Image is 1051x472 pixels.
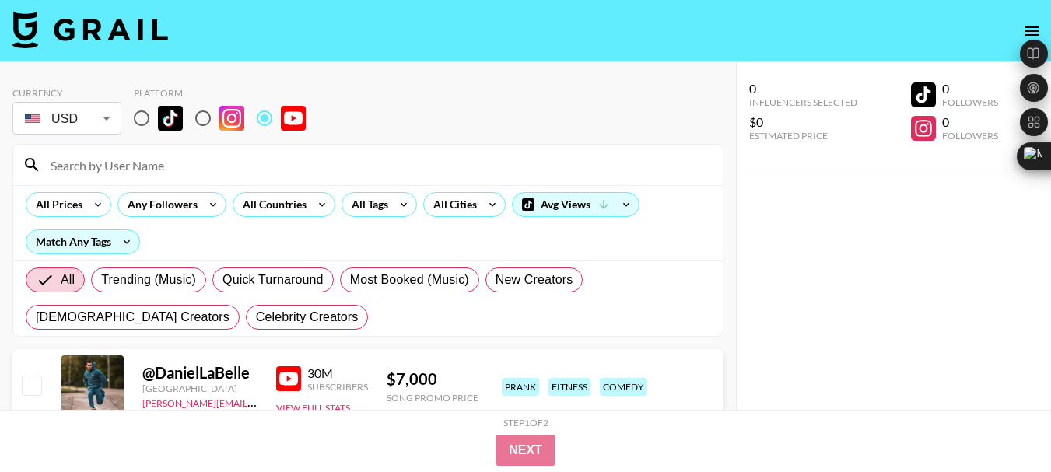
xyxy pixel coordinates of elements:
div: 0 [942,81,998,96]
div: Platform [134,87,318,99]
img: TikTok [158,106,183,131]
div: All Countries [233,193,310,216]
img: YouTube [281,106,306,131]
div: [GEOGRAPHIC_DATA] [142,383,257,394]
div: Estimated Price [749,130,857,142]
div: Any Followers [118,193,201,216]
div: Currency [12,87,121,99]
div: Match Any Tags [26,230,139,253]
div: Influencers Selected [749,96,857,108]
span: Quick Turnaround [222,271,324,289]
a: [PERSON_NAME][EMAIL_ADDRESS][DOMAIN_NAME] [142,394,373,409]
div: Subscribers [307,381,368,393]
div: Song Promo Price [387,392,478,404]
div: All Tags [342,193,391,216]
div: @ DanielLaBelle [142,363,257,383]
div: All Prices [26,193,86,216]
iframe: Drift Widget Chat Controller [973,394,1032,453]
div: fitness [548,378,590,396]
button: open drawer [1017,16,1048,47]
div: Step 1 of 2 [503,417,548,428]
span: Trending (Music) [101,271,196,289]
div: All Cities [424,193,480,216]
span: [DEMOGRAPHIC_DATA] Creators [36,308,229,327]
img: Grail Talent [12,11,168,48]
span: Most Booked (Music) [350,271,469,289]
span: All [61,271,75,289]
img: YouTube [276,366,301,391]
button: Next [496,435,555,466]
input: Search by User Name [41,152,713,177]
span: New Creators [496,271,573,289]
div: Followers [942,130,998,142]
div: USD [16,105,118,132]
div: 0 [749,81,857,96]
div: prank [502,378,539,396]
div: comedy [600,378,647,396]
button: View Full Stats [276,402,350,414]
div: $ 7,000 [387,369,478,389]
div: 0 [942,114,998,130]
img: Instagram [219,106,244,131]
div: Avg Views [513,193,639,216]
span: Celebrity Creators [256,308,359,327]
div: 30M [307,365,368,381]
div: $0 [749,114,857,130]
div: Followers [942,96,998,108]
